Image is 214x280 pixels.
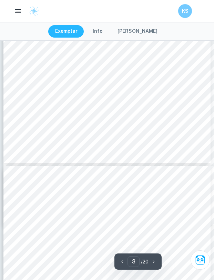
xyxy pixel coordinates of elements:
p: / 20 [141,258,149,266]
a: Clastify logo [25,6,39,16]
button: KS [178,4,192,18]
img: Clastify logo [29,6,39,16]
button: Exemplar [48,25,84,38]
button: Info [86,25,109,38]
button: [PERSON_NAME] [111,25,164,38]
button: Ask Clai [191,250,210,270]
h6: KS [181,7,189,15]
